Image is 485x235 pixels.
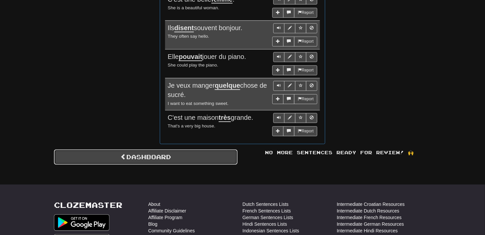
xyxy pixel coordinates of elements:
button: Play sentence audio [273,113,285,123]
div: Sentence controls [273,23,317,33]
a: Affiliate Program [148,214,182,221]
button: Edit sentence [284,113,295,123]
small: She is a beautiful woman. [168,5,219,10]
u: pouvait [179,53,202,61]
span: Ils souvent bonjour. [168,24,242,32]
button: Toggle favorite [295,81,306,91]
button: Edit sentence [284,23,295,33]
button: Report [294,66,317,75]
button: Toggle favorite [295,23,306,33]
button: Add sentence to collection [272,66,284,75]
a: Intermediate Croatian Resources [337,201,405,208]
a: Indonesian Sentences Lists [242,228,299,234]
a: Intermediate German Resources [337,221,404,228]
button: Add sentence to collection [272,37,284,47]
div: More sentence controls [272,8,317,18]
button: Toggle ignore [306,52,317,62]
small: That's a very big house. [168,124,215,129]
button: Toggle ignore [306,81,317,91]
button: Report [294,94,317,104]
a: Dutch Sentences Lists [242,201,288,208]
a: Hindi Sentences Lists [242,221,287,228]
div: More sentence controls [272,66,317,75]
button: Report [294,37,317,47]
button: Add sentence to collection [272,8,284,18]
button: Toggle favorite [295,52,306,62]
button: Play sentence audio [273,23,285,33]
img: Get it on Google Play [54,214,110,231]
a: Intermediate Dutch Resources [337,208,399,214]
small: I want to eat something sweet. [168,101,229,106]
a: French Sentences Lists [242,208,291,214]
button: Toggle ignore [306,113,317,123]
small: They often say hello. [168,34,209,39]
u: très [219,114,231,122]
div: No more sentences ready for review! 🙌 [247,150,431,156]
span: Je veux manger chose de sucré. [168,82,267,99]
a: Dashboard [54,150,238,165]
a: Community Guidelines [148,228,195,234]
button: Add sentence to collection [272,126,284,136]
span: Elle jouer du piano. [168,53,246,61]
button: Edit sentence [284,81,295,91]
div: Sentence controls [273,81,317,91]
a: Blog [148,221,157,228]
a: Clozemaster [54,201,122,210]
a: Intermediate Hindi Resources [337,228,398,234]
button: Play sentence audio [273,52,285,62]
button: Report [294,8,317,18]
button: Toggle ignore [306,23,317,33]
u: disent [174,24,194,32]
div: Sentence controls [273,113,317,123]
span: C'est une maison grande. [168,114,253,122]
button: Report [294,126,317,136]
div: More sentence controls [272,126,317,136]
a: Affiliate Disclaimer [148,208,186,214]
div: Sentence controls [273,52,317,62]
u: quelque [215,82,240,90]
button: Edit sentence [284,52,295,62]
button: Toggle favorite [295,113,306,123]
a: German Sentences Lists [242,214,293,221]
div: More sentence controls [272,37,317,47]
small: She could play the piano. [168,63,218,68]
button: Add sentence to collection [272,94,284,104]
a: About [148,201,160,208]
div: More sentence controls [272,94,317,104]
a: Intermediate French Resources [337,214,402,221]
button: Play sentence audio [273,81,285,91]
